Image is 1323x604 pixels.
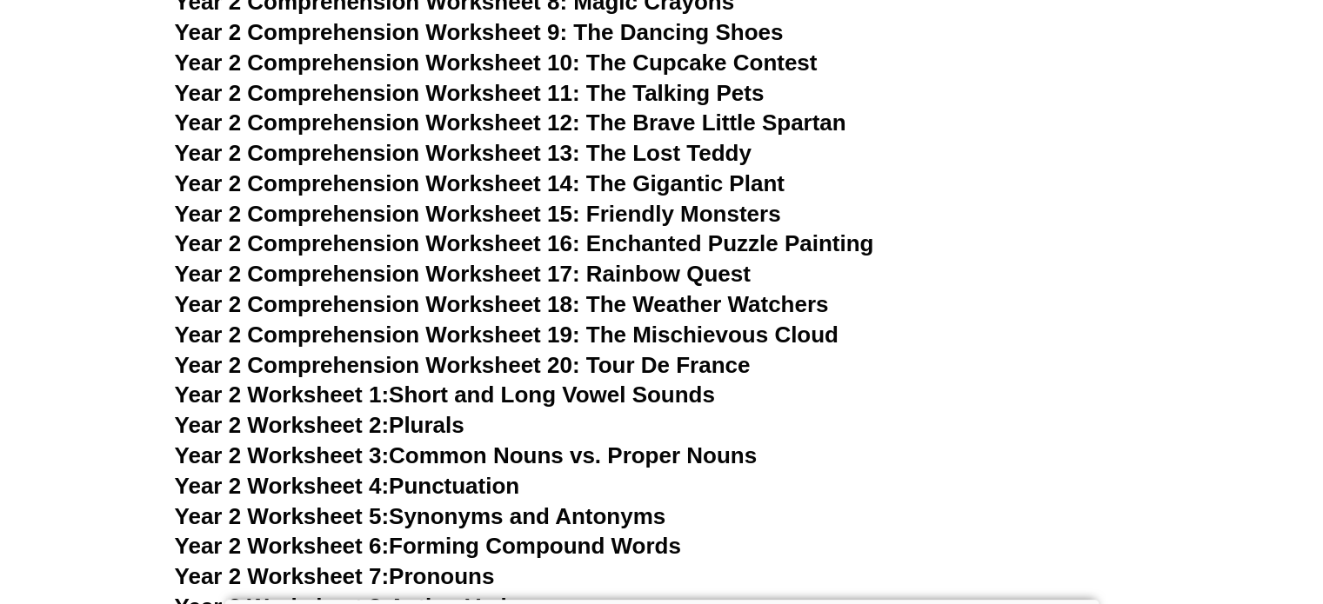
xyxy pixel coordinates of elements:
a: Year 2 Comprehension Worksheet 18: The Weather Watchers [175,291,829,317]
a: Year 2 Worksheet 1:Short and Long Vowel Sounds [175,382,715,408]
span: Year 2 Worksheet 3: [175,442,390,468]
span: Year 2 Worksheet 2: [175,412,390,438]
iframe: Chat Widget [1033,408,1323,604]
a: Year 2 Worksheet 6:Forming Compound Words [175,533,681,559]
a: Year 2 Comprehension Worksheet 12: The Brave Little Spartan [175,110,846,136]
span: Year 2 Worksheet 6: [175,533,390,559]
a: Year 2 Comprehension Worksheet 19: The Mischievous Cloud [175,322,839,348]
a: Year 2 Comprehension Worksheet 10: The Cupcake Contest [175,50,818,76]
a: Year 2 Comprehension Worksheet 20: Tour De France [175,352,751,378]
span: Year 2 Worksheet 7: [175,563,390,589]
a: Year 2 Comprehension Worksheet 13: The Lost Teddy [175,140,752,166]
a: Year 2 Worksheet 7:Pronouns [175,563,495,589]
a: Year 2 Comprehension Worksheet 15: Friendly Monsters [175,201,781,227]
a: Year 2 Worksheet 2:Plurals [175,412,464,438]
a: Year 2 Comprehension Worksheet 14: The Gigantic Plant [175,170,785,196]
span: Year 2 Worksheet 1: [175,382,390,408]
a: Year 2 Comprehension Worksheet 17: Rainbow Quest [175,261,751,287]
span: Year 2 Worksheet 5: [175,503,390,529]
a: Year 2 Comprehension Worksheet 9: The Dancing Shoes [175,19,784,45]
a: Year 2 Worksheet 4:Punctuation [175,473,520,499]
span: Year 2 Worksheet 4: [175,473,390,499]
a: Year 2 Comprehension Worksheet 16: Enchanted Puzzle Painting [175,230,874,256]
a: Year 2 Worksheet 3:Common Nouns vs. Proper Nouns [175,442,758,468]
a: Year 2 Comprehension Worksheet 11: The Talking Pets [175,80,765,106]
a: Year 2 Worksheet 5:Synonyms and Antonyms [175,503,666,529]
